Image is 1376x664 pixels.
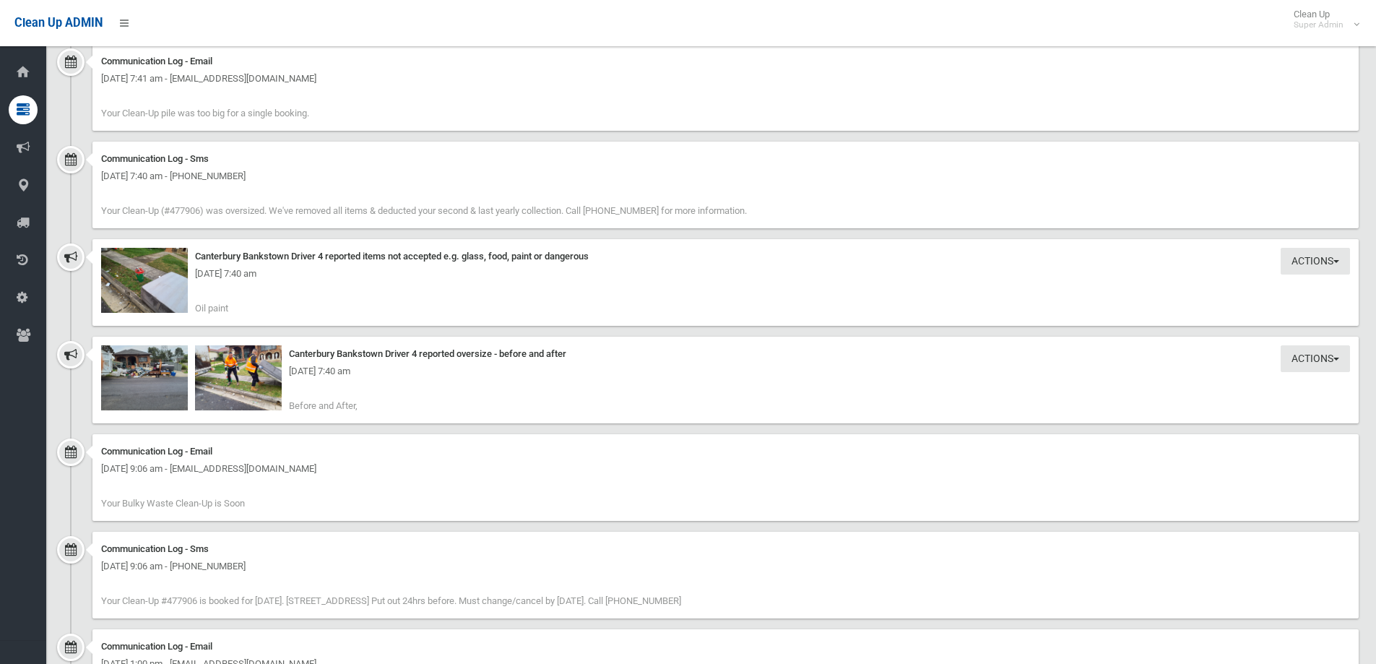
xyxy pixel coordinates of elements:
[101,205,747,216] span: Your Clean-Up (#477906) was oversized. We've removed all items & deducted your second & last year...
[1281,248,1350,275] button: Actions
[101,540,1350,558] div: Communication Log - Sms
[1281,345,1350,372] button: Actions
[101,558,1350,575] div: [DATE] 9:06 am - [PHONE_NUMBER]
[101,248,188,313] img: 2025-08-2507.40.185525913399370470782.jpg
[101,53,1350,70] div: Communication Log - Email
[289,400,358,411] span: Before and After,
[195,345,282,410] img: 2025-08-2507.39.581700569286724446518.jpg
[101,248,1350,265] div: Canterbury Bankstown Driver 4 reported items not accepted e.g. glass, food, paint or dangerous
[101,363,1350,380] div: [DATE] 7:40 am
[101,150,1350,168] div: Communication Log - Sms
[1286,9,1358,30] span: Clean Up
[101,345,188,410] img: 2025-08-2507.32.553427633016947183601.jpg
[101,638,1350,655] div: Communication Log - Email
[101,108,309,118] span: Your Clean-Up pile was too big for a single booking.
[14,16,103,30] span: Clean Up ADMIN
[101,265,1350,283] div: [DATE] 7:40 am
[101,168,1350,185] div: [DATE] 7:40 am - [PHONE_NUMBER]
[101,443,1350,460] div: Communication Log - Email
[101,498,245,509] span: Your Bulky Waste Clean-Up is Soon
[1294,20,1343,30] small: Super Admin
[101,595,681,606] span: Your Clean-Up #477906 is booked for [DATE]. [STREET_ADDRESS] Put out 24hrs before. Must change/ca...
[101,70,1350,87] div: [DATE] 7:41 am - [EMAIL_ADDRESS][DOMAIN_NAME]
[101,345,1350,363] div: Canterbury Bankstown Driver 4 reported oversize - before and after
[195,303,228,314] span: Oil paint
[101,460,1350,478] div: [DATE] 9:06 am - [EMAIL_ADDRESS][DOMAIN_NAME]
